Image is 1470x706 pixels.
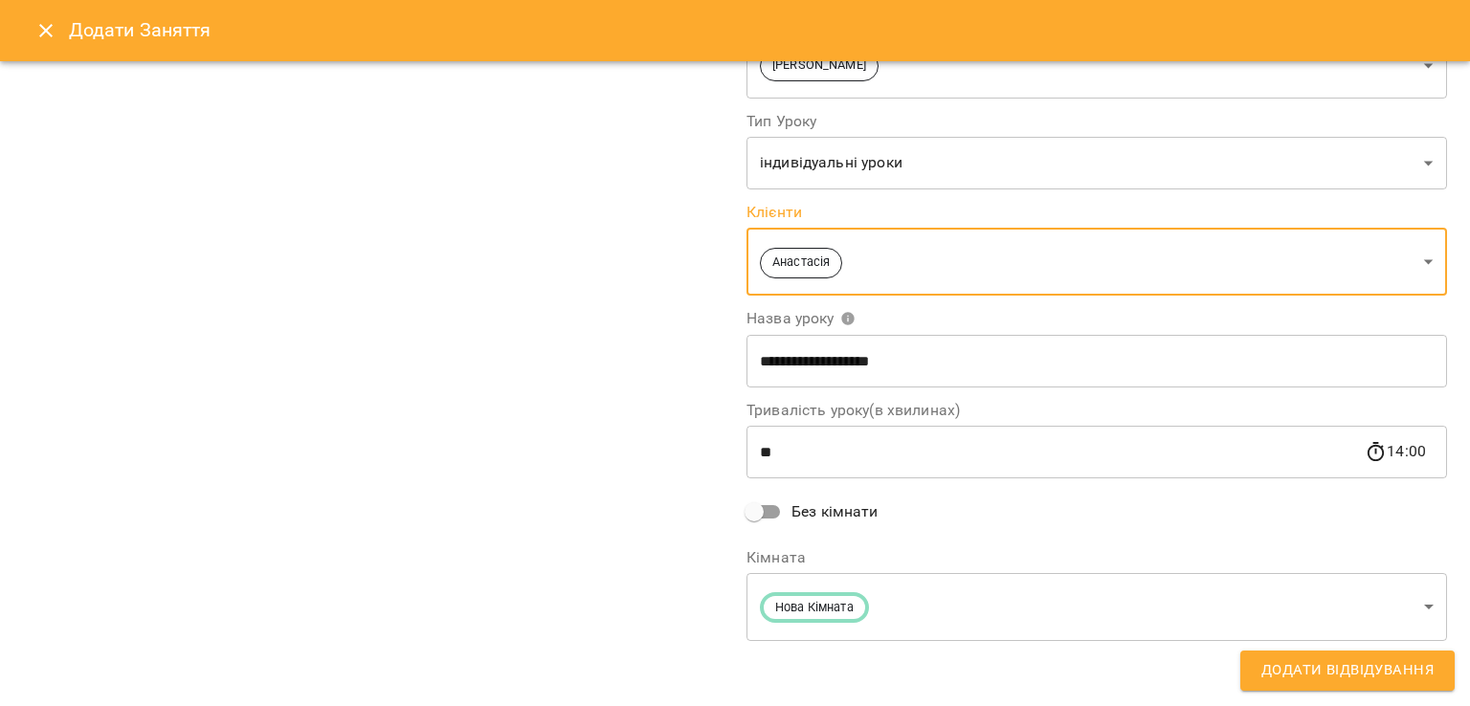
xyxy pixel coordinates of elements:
[746,311,856,326] span: Назва уроку
[746,137,1447,190] div: індивідуальні уроки
[746,228,1447,296] div: Анастасія
[764,599,865,617] span: Нова Кімната
[1240,651,1455,691] button: Додати Відвідування
[791,500,879,523] span: Без кімнати
[746,403,1447,418] label: Тривалість уроку(в хвилинах)
[840,311,856,326] svg: Вкажіть назву уроку або виберіть клієнтів
[746,550,1447,565] label: Кімната
[746,114,1447,129] label: Тип Уроку
[761,254,841,272] span: Анастасія
[761,56,878,75] span: [PERSON_NAME]
[23,8,69,54] button: Close
[746,573,1447,641] div: Нова Кімната
[746,33,1447,99] div: [PERSON_NAME]
[1261,658,1434,683] span: Додати Відвідування
[69,15,1447,45] h6: Додати Заняття
[746,205,1447,220] label: Клієнти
